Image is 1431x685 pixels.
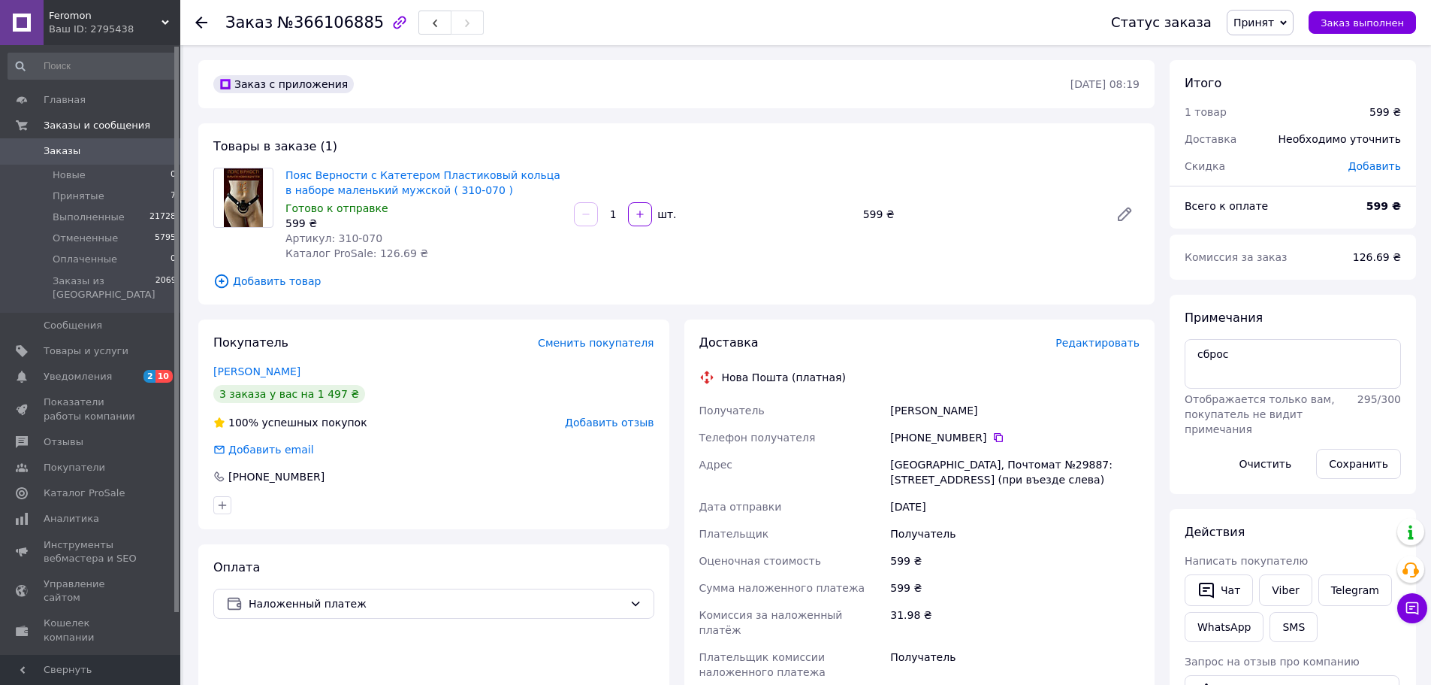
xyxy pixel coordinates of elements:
[228,417,258,429] span: 100%
[224,168,264,227] img: Пояс Верности с Катетером Пластиковый кольца в наборе маленький мужской ( 310-070 )
[8,53,177,80] input: Поиск
[44,486,125,500] span: Каталог ProSale
[44,144,80,158] span: Заказы
[699,335,759,350] span: Доставка
[213,75,354,93] div: Заказ с приложения
[1185,393,1335,435] span: Отображается только вам, покупатель не видит примечания
[1185,574,1253,606] button: Чат
[212,442,315,457] div: Добавить email
[699,582,865,594] span: Сумма наложенного платежа
[44,396,139,423] span: Показатели работы компании
[285,232,382,244] span: Артикул: 310-070
[699,651,826,678] span: Плательщик комиссии наложенного платежа
[213,385,365,403] div: 3 заказа у вас на 1 497 ₴
[213,365,300,377] a: [PERSON_NAME]
[225,14,273,32] span: Заказ
[1070,78,1140,90] time: [DATE] 08:19
[1227,449,1305,479] button: Очистить
[887,493,1143,520] div: [DATE]
[53,211,125,224] span: Выполненные
[227,469,326,484] div: [PHONE_NUMBER]
[44,370,112,383] span: Уведомления
[49,23,180,36] div: Ваш ID: 2795438
[1185,555,1308,567] span: Написать покупателю
[285,216,562,231] div: 599 ₴
[857,204,1103,225] div: 599 ₴
[1185,76,1221,90] span: Итого
[887,547,1143,574] div: 599 ₴
[53,253,117,266] span: Оплаченные
[155,274,177,302] span: 2069
[44,435,83,449] span: Отзывы
[1185,339,1401,389] textarea: сброс
[1397,593,1427,623] button: Чат с покупателем
[1321,17,1404,29] span: Заказ выполнен
[213,415,367,430] div: успешных покупок
[44,119,150,132] span: Заказы и сообщения
[565,417,654,429] span: Добавить отзыв
[1185,133,1236,145] span: Доставка
[1185,311,1263,325] span: Примечания
[44,319,102,332] span: Сообщения
[44,538,139,565] span: Инструменты вебмастера и SEO
[53,274,155,302] span: Заказы из [GEOGRAPHIC_DATA]
[44,577,139,605] span: Управление сайтом
[699,405,765,417] span: Получатель
[1366,200,1401,212] b: 599 ₴
[887,602,1143,644] div: 31.98 ₴
[44,512,99,526] span: Аналитика
[1259,574,1312,606] a: Viber
[213,335,288,350] span: Покупатель
[227,442,315,457] div: Добавить email
[1233,17,1274,29] span: Принят
[285,247,428,259] span: Каталог ProSale: 126.69 ₴
[699,459,732,471] span: Адрес
[1318,574,1392,606] a: Telegram
[887,451,1143,493] div: [GEOGRAPHIC_DATA], Почтомат №29887: [STREET_ADDRESS] (при въезде слева)
[654,207,678,222] div: шт.
[699,432,816,444] span: Телефон получателя
[143,370,155,383] span: 2
[1269,123,1410,156] div: Необходимо уточнить
[1185,525,1245,539] span: Действия
[53,232,118,245] span: Отмененные
[53,189,104,203] span: Принятые
[44,461,105,474] span: Покупатели
[44,617,139,644] span: Кошелек компании
[213,560,260,574] span: Оплата
[1353,251,1401,263] span: 126.69 ₴
[699,528,769,540] span: Плательщик
[213,273,1140,289] span: Добавить товар
[887,574,1143,602] div: 599 ₴
[890,430,1140,445] div: [PHONE_NUMBER]
[1185,106,1227,118] span: 1 товар
[1185,612,1263,642] a: WhatsApp
[171,168,176,182] span: 0
[538,337,654,349] span: Сменить покупателя
[718,370,850,385] div: Нова Пошта (платная)
[1357,393,1401,405] span: 295 / 300
[1269,612,1318,642] button: SMS
[285,169,560,196] a: Пояс Верности с Катетером Пластиковый кольца в наборе маленький мужской ( 310-070 )
[887,397,1143,424] div: [PERSON_NAME]
[699,555,822,567] span: Оценочная стоимость
[1348,160,1401,172] span: Добавить
[1055,337,1140,349] span: Редактировать
[1309,11,1416,34] button: Заказ выполнен
[887,520,1143,547] div: Получатель
[1369,105,1401,120] div: 599 ₴
[195,15,207,30] div: Вернуться назад
[213,139,337,153] span: Товары в заказе (1)
[1185,160,1225,172] span: Скидка
[155,370,173,383] span: 10
[249,596,623,612] span: Наложенный платеж
[44,344,128,358] span: Товары и услуги
[285,202,388,214] span: Готово к отправке
[155,232,176,245] span: 5795
[44,93,86,107] span: Главная
[1111,15,1212,30] div: Статус заказа
[277,14,384,32] span: №366106885
[53,168,86,182] span: Новые
[171,189,176,203] span: 7
[1185,200,1268,212] span: Всего к оплате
